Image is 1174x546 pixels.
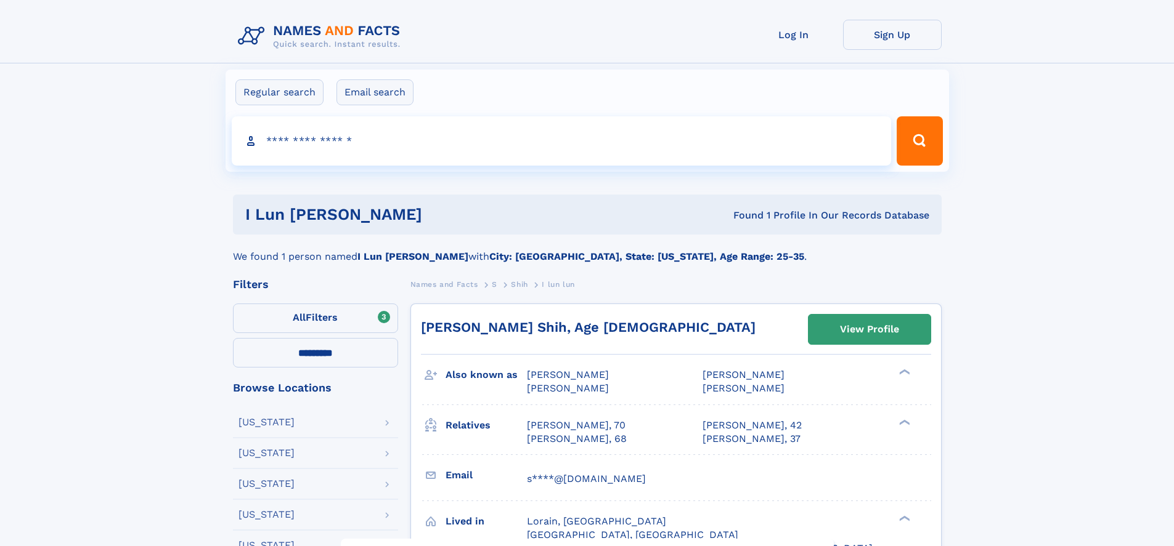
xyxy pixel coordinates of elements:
a: Names and Facts [410,276,478,292]
a: Log In [744,20,843,50]
h3: Also known as [446,364,527,385]
a: Sign Up [843,20,942,50]
a: [PERSON_NAME], 37 [703,432,801,446]
button: Search Button [897,116,942,166]
div: ❯ [896,514,911,522]
label: Filters [233,303,398,333]
div: View Profile [840,315,899,343]
div: [US_STATE] [238,417,295,427]
label: Regular search [235,79,324,105]
a: [PERSON_NAME], 70 [527,419,626,432]
span: Shih [511,280,528,289]
h3: Email [446,465,527,486]
a: [PERSON_NAME], 68 [527,432,627,446]
div: ❯ [896,368,911,376]
span: I lun lun [542,280,574,289]
div: Browse Locations [233,382,398,393]
h3: Relatives [446,415,527,436]
h3: Lived in [446,511,527,532]
span: [PERSON_NAME] [527,369,609,380]
span: All [293,311,306,323]
input: search input [232,116,892,166]
img: Logo Names and Facts [233,20,410,53]
span: [PERSON_NAME] [527,382,609,394]
span: [GEOGRAPHIC_DATA], [GEOGRAPHIC_DATA] [527,529,738,540]
span: [PERSON_NAME] [703,382,785,394]
div: [US_STATE] [238,479,295,489]
b: City: [GEOGRAPHIC_DATA], State: [US_STATE], Age Range: 25-35 [489,251,804,262]
div: [US_STATE] [238,448,295,458]
div: Found 1 Profile In Our Records Database [577,209,929,222]
div: [US_STATE] [238,510,295,520]
a: S [492,276,497,292]
a: Shih [511,276,528,292]
a: View Profile [809,315,931,344]
div: Filters [233,279,398,290]
label: Email search [336,79,414,105]
b: I Lun [PERSON_NAME] [357,251,468,262]
a: [PERSON_NAME] Shih, Age [DEMOGRAPHIC_DATA] [421,319,756,335]
span: Lorain, [GEOGRAPHIC_DATA] [527,515,666,527]
div: We found 1 person named with . [233,235,942,264]
div: ❯ [896,418,911,426]
a: [PERSON_NAME], 42 [703,419,802,432]
span: S [492,280,497,289]
span: [PERSON_NAME] [703,369,785,380]
h1: i lun [PERSON_NAME] [245,207,578,222]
